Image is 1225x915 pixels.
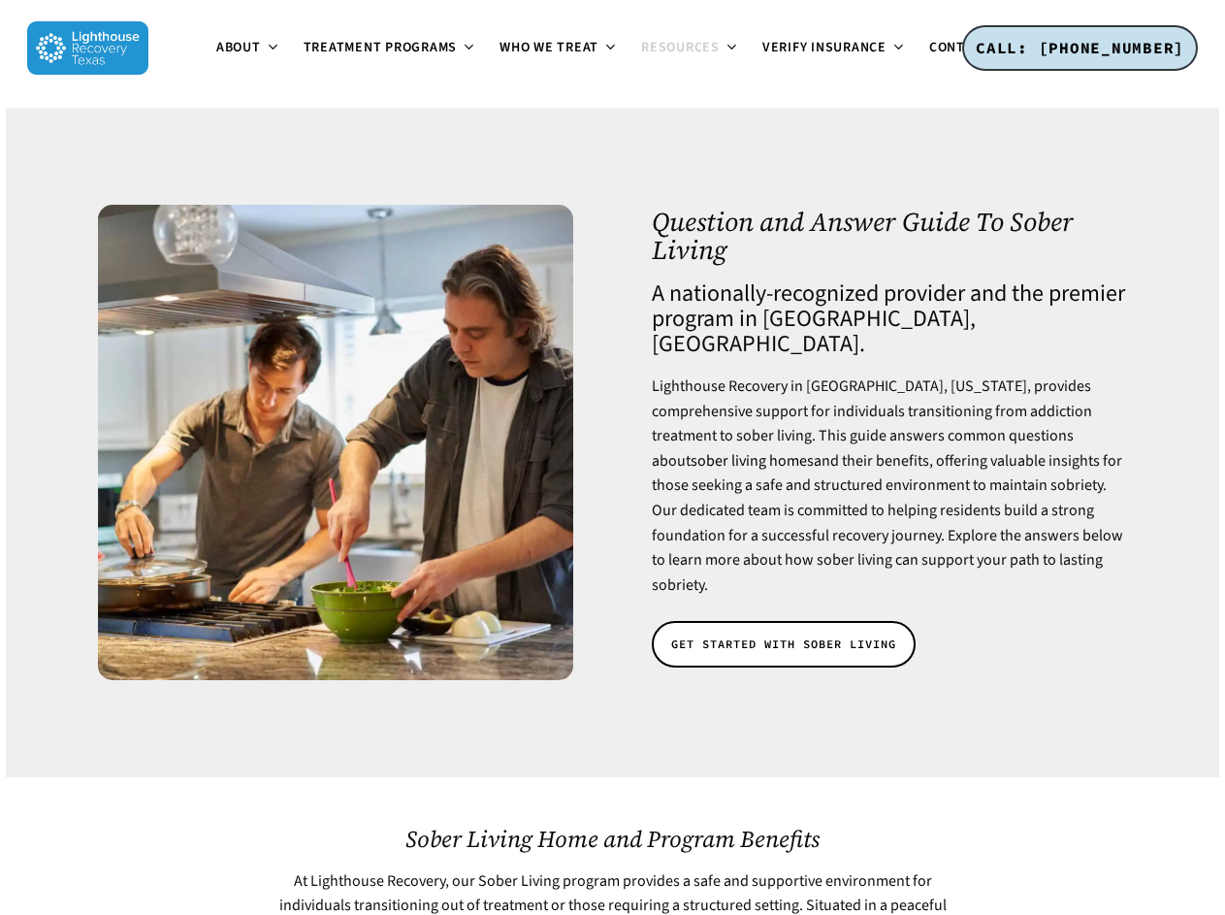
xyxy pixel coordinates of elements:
[292,41,489,56] a: Treatment Programs
[691,450,814,472] a: sober living homes
[751,41,918,56] a: Verify Insurance
[205,41,292,56] a: About
[671,635,896,654] span: GET STARTED WITH SOBER LIVING
[762,38,887,57] span: Verify Insurance
[652,376,1092,472] span: Lighthouse Recovery in [GEOGRAPHIC_DATA], [US_STATE], provides comprehensive support for individu...
[962,25,1198,72] a: CALL: [PHONE_NUMBER]
[976,38,1184,57] span: CALL: [PHONE_NUMBER]
[629,41,751,56] a: Resources
[488,41,629,56] a: Who We Treat
[652,621,916,668] a: GET STARTED WITH SOBER LIVING
[918,41,1020,56] a: Contact
[266,826,958,852] h2: Sober Living Home and Program Benefits
[304,38,458,57] span: Treatment Programs
[641,38,720,57] span: Resources
[652,281,1127,357] h4: A nationally-recognized provider and the premier program in [GEOGRAPHIC_DATA], [GEOGRAPHIC_DATA].
[216,38,261,57] span: About
[652,450,1123,596] span: and their benefits, offering valuable insights for those seeking a safe and structured environmen...
[500,38,598,57] span: Who We Treat
[27,21,148,75] img: Lighthouse Recovery Texas
[929,38,989,57] span: Contact
[652,208,1127,265] h1: Question and Answer Guide To Sober Living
